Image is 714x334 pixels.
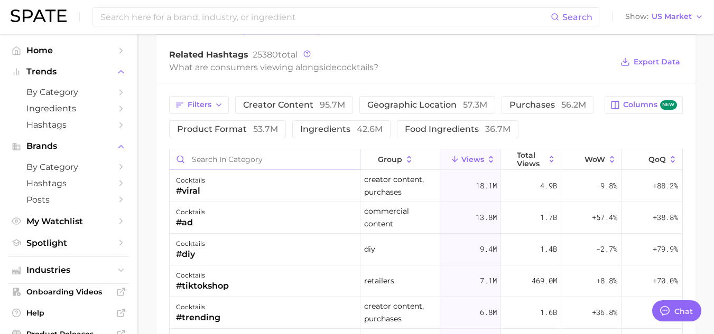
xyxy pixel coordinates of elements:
span: US Market [652,14,692,20]
span: -9.8% [596,179,617,192]
span: Columns [623,100,676,110]
span: Spotlight [26,238,111,248]
button: ShowUS Market [623,10,706,24]
button: QoQ [622,149,682,170]
a: Help [8,305,129,321]
button: cocktails#tiktokshopretailers7.1m469.0m+8.8%+70.0% [170,265,682,297]
span: Industries [26,265,111,275]
div: #diy [176,248,205,261]
span: new [660,100,677,110]
button: Filters [169,96,229,114]
span: 6.8m [480,306,497,319]
button: Industries [8,262,129,278]
button: Total Views [501,149,561,170]
span: Total Views [517,151,545,168]
span: +57.4% [592,211,617,224]
span: 25380 [253,50,278,60]
button: cocktails#diydiy9.4m1.4b-2.7%+79.9% [170,234,682,265]
div: cocktails [176,301,220,313]
span: +36.8% [592,306,617,319]
button: Export Data [618,54,682,69]
span: 18.1m [476,179,497,192]
span: Help [26,308,111,318]
a: by Category [8,84,129,100]
span: Related Hashtags [169,50,248,60]
img: SPATE [11,9,67,22]
span: 95.7m [320,100,345,110]
span: Export Data [634,58,680,66]
button: cocktails#viralcreator content, purchases18.1m4.9b-9.8%+88.2% [170,170,682,202]
span: diy [364,243,375,255]
div: cocktails [176,206,205,218]
span: -2.7% [596,243,617,255]
div: #ad [176,216,205,229]
a: Hashtags [8,175,129,192]
span: retailers [364,274,394,287]
span: 1.6b [540,306,557,319]
button: Trends [8,64,129,80]
div: #tiktokshop [176,280,229,292]
a: Home [8,42,129,59]
span: 13.8m [476,211,497,224]
span: +38.8% [653,211,678,224]
button: WoW [561,149,622,170]
span: Filters [188,100,211,109]
span: 9.4m [480,243,497,255]
button: Columnsnew [605,96,682,114]
div: cocktails [176,269,229,282]
div: cocktails [176,174,205,187]
div: cocktails [176,237,205,250]
span: Ingredients [26,103,111,113]
span: Show [625,14,648,20]
span: +79.9% [653,243,678,255]
span: 1.4b [540,243,557,255]
span: QoQ [648,155,666,164]
span: cocktails [337,62,374,72]
a: Ingredients [8,100,129,117]
span: Search [562,12,592,22]
span: total [253,50,298,60]
span: Hashtags [26,178,111,188]
span: by Category [26,162,111,172]
span: +88.2% [653,179,678,192]
span: Brands [26,141,111,151]
span: creator content, purchases [364,300,437,325]
a: Posts [8,192,129,208]
span: My Watchlist [26,216,111,226]
span: +70.0% [653,274,678,287]
span: group [378,155,402,164]
span: ingredients [300,125,383,133]
span: Trends [26,67,111,77]
a: by Category [8,159,129,175]
span: 36.7m [485,124,511,134]
span: by Category [26,87,111,97]
span: 42.6m [357,124,383,134]
div: #trending [176,311,220,324]
button: cocktails#adcommercial content13.8m1.7b+57.4%+38.8% [170,202,682,234]
span: geographic location [367,101,487,109]
span: 56.2m [561,100,586,110]
button: cocktails#trendingcreator content, purchases6.8m1.6b+36.8%+75.1% [170,297,682,329]
span: food ingredients [405,125,511,133]
div: #viral [176,185,205,197]
button: Views [440,149,500,170]
input: Search in category [170,149,360,169]
span: 57.3m [463,100,487,110]
span: Onboarding Videos [26,287,111,297]
a: Hashtags [8,117,129,133]
a: Onboarding Videos [8,284,129,300]
a: Spotlight [8,235,129,251]
span: Posts [26,195,111,205]
span: Hashtags [26,120,111,130]
button: Brands [8,138,129,154]
span: +8.8% [596,274,617,287]
input: Search here for a brand, industry, or ingredient [99,8,551,26]
span: 4.9b [540,179,557,192]
span: product format [177,125,278,133]
span: 469.0m [532,274,557,287]
span: Home [26,45,111,55]
span: commercial content [364,205,437,230]
button: group [360,149,441,170]
span: purchases [509,101,586,109]
span: 53.7m [253,124,278,134]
